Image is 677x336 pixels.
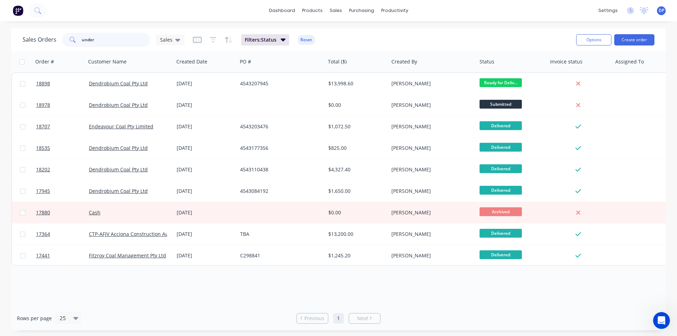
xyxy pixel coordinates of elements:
a: 18898 [36,73,89,94]
span: Delivered [480,229,522,238]
span: 18202 [36,166,50,173]
div: TBA [240,231,318,238]
div: productivity [378,5,412,16]
div: [PERSON_NAME] [391,123,470,130]
span: Delivered [480,164,522,173]
a: Endeavour Coal Pty Limited [89,123,153,130]
button: Create order [614,34,654,45]
div: $13,200.00 [328,231,383,238]
span: 18707 [36,123,50,130]
div: $1,072.50 [328,123,383,130]
div: [PERSON_NAME] [391,231,470,238]
span: Next [357,315,368,322]
div: 4543084192 [240,188,318,195]
div: $13,998.60 [328,80,383,87]
div: [DATE] [177,102,234,109]
span: 18535 [36,145,50,152]
div: Customer Name [88,58,127,65]
a: Dendrobium Coal Pty Ltd [89,145,148,151]
a: 17945 [36,181,89,202]
span: Delivered [480,143,522,152]
a: 18202 [36,159,89,180]
div: [PERSON_NAME] [391,209,470,216]
h1: Sales Orders [23,36,56,43]
span: 17945 [36,188,50,195]
div: [PERSON_NAME] [391,102,470,109]
a: Fitzroy Coal Management Pty Ltd [89,252,166,259]
a: CTP-AFJV Acciona Construction Australia Pty Ltd [89,231,201,237]
div: [DATE] [177,145,234,152]
a: Dendrobium Coal Pty Ltd [89,80,148,87]
a: Dendrobium Coal Pty Ltd [89,166,148,173]
span: 17441 [36,252,50,259]
a: Dendrobium Coal Pty Ltd [89,188,148,194]
button: Options [576,34,611,45]
div: [DATE] [177,209,234,216]
div: 4543207945 [240,80,318,87]
div: $4,327.40 [328,166,383,173]
div: C298841 [240,252,318,259]
input: Search... [82,33,151,47]
div: [DATE] [177,231,234,238]
div: purchasing [346,5,378,16]
span: Archived [480,207,522,216]
button: Reset [298,35,315,45]
div: Created By [391,58,417,65]
a: 17441 [36,245,89,266]
a: dashboard [266,5,299,16]
div: [PERSON_NAME] [391,80,470,87]
div: sales [326,5,346,16]
div: products [299,5,326,16]
ul: Pagination [294,313,383,324]
div: Status [480,58,494,65]
a: Page 1 is your current page [333,313,344,324]
a: Previous page [297,315,328,322]
div: $0.00 [328,102,383,109]
span: 17880 [36,209,50,216]
div: Order # [35,58,54,65]
div: [PERSON_NAME] [391,188,470,195]
div: Created Date [176,58,207,65]
span: Delivered [480,121,522,130]
span: Ready for Deliv... [480,78,522,87]
div: [PERSON_NAME] [391,145,470,152]
span: 17364 [36,231,50,238]
div: 4543203476 [240,123,318,130]
div: settings [595,5,621,16]
span: 18898 [36,80,50,87]
div: 4543177356 [240,145,318,152]
div: [DATE] [177,123,234,130]
span: Previous [304,315,324,322]
div: [PERSON_NAME] [391,166,470,173]
div: PO # [240,58,251,65]
span: 18978 [36,102,50,109]
a: Cash [89,209,100,216]
iframe: Intercom live chat [653,312,670,329]
span: DP [659,7,664,14]
div: $0.00 [328,209,383,216]
div: [PERSON_NAME] [391,252,470,259]
div: Invoice status [550,58,583,65]
a: Dendrobium Coal Pty Ltd [89,102,148,108]
div: [DATE] [177,188,234,195]
div: Total ($) [328,58,347,65]
div: Assigned To [615,58,644,65]
a: 18978 [36,94,89,116]
div: [DATE] [177,166,234,173]
div: $1,245.20 [328,252,383,259]
span: Filters: Status [245,36,276,43]
img: Factory [13,5,23,16]
div: $825.00 [328,145,383,152]
a: 17880 [36,202,89,223]
span: Delivered [480,186,522,195]
span: Rows per page [17,315,52,322]
span: Submitted [480,100,522,109]
span: Delivered [480,250,522,259]
button: Filters:Status [241,34,289,45]
span: Sales [160,36,172,43]
a: 18535 [36,138,89,159]
div: [DATE] [177,80,234,87]
a: 17364 [36,224,89,245]
a: 18707 [36,116,89,137]
div: $1,650.00 [328,188,383,195]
